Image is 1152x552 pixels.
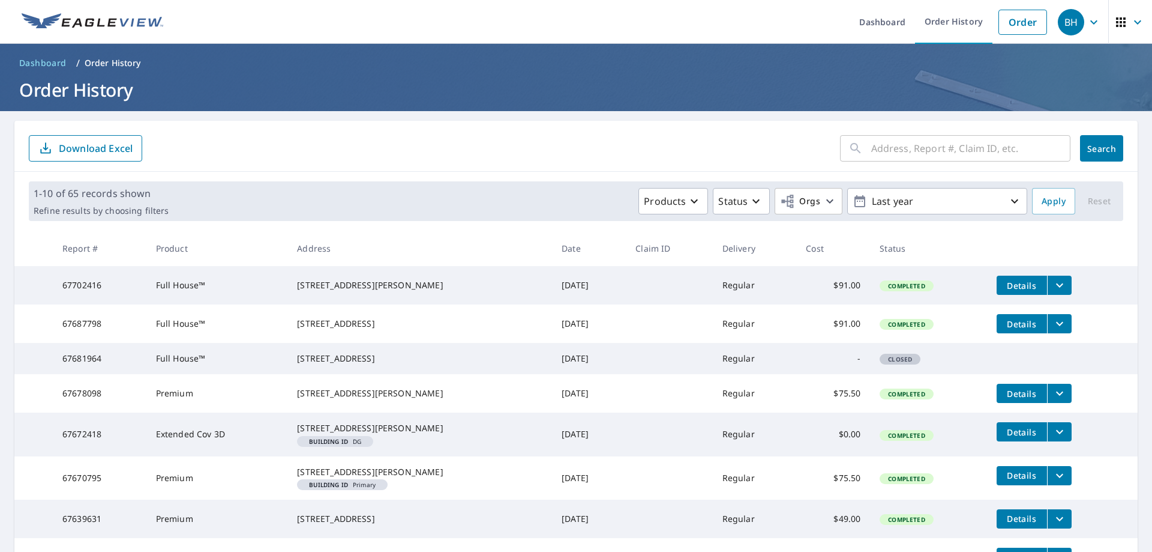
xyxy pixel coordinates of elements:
[1047,276,1072,295] button: filesDropdownBtn-67702416
[796,374,870,413] td: $75.50
[287,231,552,266] th: Address
[1004,513,1040,524] span: Details
[309,438,348,444] em: Building ID
[53,343,146,374] td: 67681964
[796,343,870,374] td: -
[146,343,288,374] td: Full House™
[1004,318,1040,330] span: Details
[796,500,870,538] td: $49.00
[1090,143,1114,154] span: Search
[34,186,169,201] p: 1-10 of 65 records shown
[22,13,163,31] img: EV Logo
[638,188,708,214] button: Products
[53,266,146,305] td: 67702416
[297,466,542,478] div: [STREET_ADDRESS][PERSON_NAME]
[1004,470,1040,481] span: Details
[713,500,797,538] td: Regular
[997,276,1047,295] button: detailsBtn-67702416
[644,194,686,208] p: Products
[53,231,146,266] th: Report #
[14,53,1138,73] nav: breadcrumb
[997,422,1047,441] button: detailsBtn-67672418
[552,500,626,538] td: [DATE]
[14,77,1138,102] h1: Order History
[713,374,797,413] td: Regular
[713,266,797,305] td: Regular
[713,231,797,266] th: Delivery
[14,53,71,73] a: Dashboard
[796,305,870,343] td: $91.00
[1058,9,1084,35] div: BH
[796,456,870,500] td: $75.50
[146,500,288,538] td: Premium
[713,413,797,456] td: Regular
[713,305,797,343] td: Regular
[881,320,932,329] span: Completed
[775,188,842,214] button: Orgs
[997,384,1047,403] button: detailsBtn-67678098
[302,438,368,444] span: DG
[297,513,542,525] div: [STREET_ADDRESS]
[552,456,626,500] td: [DATE]
[1032,188,1075,214] button: Apply
[53,413,146,456] td: 67672418
[552,305,626,343] td: [DATE]
[713,456,797,500] td: Regular
[552,266,626,305] td: [DATE]
[881,515,932,524] span: Completed
[796,413,870,456] td: $0.00
[53,374,146,413] td: 67678098
[871,132,1070,165] input: Address, Report #, Claim ID, etc.
[1004,280,1040,291] span: Details
[146,266,288,305] td: Full House™
[1080,135,1123,162] button: Search
[59,142,133,155] p: Download Excel
[713,188,770,214] button: Status
[146,456,288,500] td: Premium
[1047,466,1072,485] button: filesDropdownBtn-67670795
[881,355,919,363] span: Closed
[85,57,141,69] p: Order History
[881,431,932,440] span: Completed
[1047,384,1072,403] button: filesDropdownBtn-67678098
[302,482,383,488] span: Primary
[297,387,542,399] div: [STREET_ADDRESS][PERSON_NAME]
[847,188,1027,214] button: Last year
[19,57,67,69] span: Dashboard
[552,413,626,456] td: [DATE]
[29,135,142,162] button: Download Excel
[53,305,146,343] td: 67687798
[626,231,712,266] th: Claim ID
[297,318,542,330] div: [STREET_ADDRESS]
[297,353,542,365] div: [STREET_ADDRESS]
[997,509,1047,529] button: detailsBtn-67639631
[881,282,932,290] span: Completed
[867,191,1007,212] p: Last year
[552,231,626,266] th: Date
[146,305,288,343] td: Full House™
[1047,509,1072,529] button: filesDropdownBtn-67639631
[53,500,146,538] td: 67639631
[297,279,542,291] div: [STREET_ADDRESS][PERSON_NAME]
[998,10,1047,35] a: Order
[146,231,288,266] th: Product
[881,390,932,398] span: Completed
[34,205,169,216] p: Refine results by choosing filters
[146,413,288,456] td: Extended Cov 3D
[713,343,797,374] td: Regular
[309,482,348,488] em: Building ID
[297,422,542,434] div: [STREET_ADDRESS][PERSON_NAME]
[997,466,1047,485] button: detailsBtn-67670795
[1047,314,1072,333] button: filesDropdownBtn-67687798
[796,231,870,266] th: Cost
[870,231,986,266] th: Status
[552,343,626,374] td: [DATE]
[997,314,1047,333] button: detailsBtn-67687798
[881,475,932,483] span: Completed
[1047,422,1072,441] button: filesDropdownBtn-67672418
[718,194,748,208] p: Status
[1004,426,1040,438] span: Details
[53,456,146,500] td: 67670795
[796,266,870,305] td: $91.00
[1042,194,1066,209] span: Apply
